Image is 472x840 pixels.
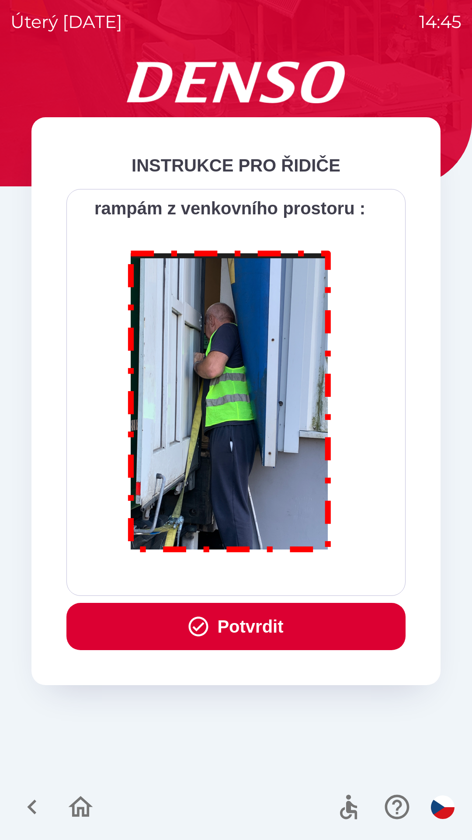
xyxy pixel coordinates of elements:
[431,795,455,819] img: cs flag
[31,61,441,103] img: Logo
[419,9,462,35] p: 14:45
[66,152,406,178] div: INSTRUKCE PRO ŘIDIČE
[66,603,406,650] button: Potvrdit
[10,9,122,35] p: úterý [DATE]
[118,239,342,560] img: M8MNayrTL6gAAAABJRU5ErkJggg==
